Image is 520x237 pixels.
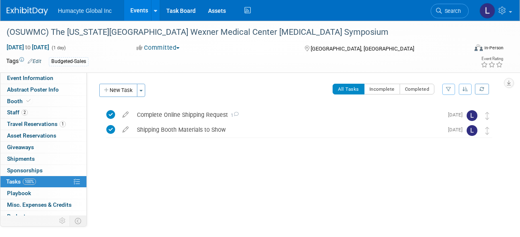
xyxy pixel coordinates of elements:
a: Refresh [475,84,489,94]
img: ExhibitDay [7,7,48,15]
i: Move task [485,112,489,120]
a: edit [118,126,133,133]
div: In-Person [484,45,503,51]
td: Tags [6,57,41,66]
a: edit [118,111,133,118]
div: Event Format [431,43,503,56]
span: 1 [60,121,66,127]
button: Completed [400,84,435,94]
a: Abstract Poster Info [0,84,86,95]
i: Move task [485,127,489,135]
span: Event Information [7,75,53,81]
span: [DATE] [DATE] [6,44,50,51]
a: Event Information [0,73,86,84]
img: Linda Hamilton [479,3,495,19]
span: Sponsorships [7,167,43,174]
span: Shipments [7,155,35,162]
span: Search [442,8,461,14]
a: Travel Reservations1 [0,118,86,130]
i: Booth reservation complete [26,99,31,103]
td: Personalize Event Tab Strip [55,215,70,226]
button: New Task [99,84,137,97]
span: Booth [7,98,32,104]
a: Asset Reservations [0,130,86,141]
a: Tasks100% [0,176,86,187]
span: to [24,44,32,51]
img: Linda Hamilton [467,110,477,121]
img: Format-Inperson.png [474,44,483,51]
span: 100% [23,179,36,185]
span: 2 [22,109,28,116]
span: Travel Reservations [7,121,66,127]
span: [DATE] [448,127,467,133]
span: Asset Reservations [7,132,56,139]
a: Playbook [0,188,86,199]
button: All Tasks [333,84,364,94]
span: [DATE] [448,112,467,118]
a: Budget [0,211,86,222]
a: Sponsorships [0,165,86,176]
span: [GEOGRAPHIC_DATA], [GEOGRAPHIC_DATA] [311,46,414,52]
span: Humacyte Global Inc [58,7,112,14]
span: (1 day) [51,45,66,51]
span: Playbook [7,190,31,196]
a: Search [431,4,469,18]
td: Toggle Event Tabs [70,215,87,226]
div: (OSUWMC) The [US_STATE][GEOGRAPHIC_DATA] Wexner Medical Center [MEDICAL_DATA] Symposium [4,25,461,40]
a: Shipments [0,153,86,164]
a: Edit [28,58,41,64]
span: Staff [7,109,28,116]
span: Budget [7,213,26,220]
div: Budgeted-Sales [49,57,89,66]
a: Misc. Expenses & Credits [0,199,86,210]
img: Linda Hamilton [467,125,477,136]
span: Abstract Poster Info [7,86,59,93]
span: Tasks [6,178,36,185]
span: Misc. Expenses & Credits [7,201,72,208]
span: 1 [228,113,239,118]
div: Complete Online Shipping Request [133,108,443,122]
a: Staff2 [0,107,86,118]
button: Committed [134,44,183,52]
a: Giveaways [0,142,86,153]
div: Shipping Booth Materials to Show [133,123,443,137]
div: Event Rating [481,57,503,61]
a: Booth [0,96,86,107]
span: Giveaways [7,144,34,150]
button: Incomplete [364,84,400,94]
